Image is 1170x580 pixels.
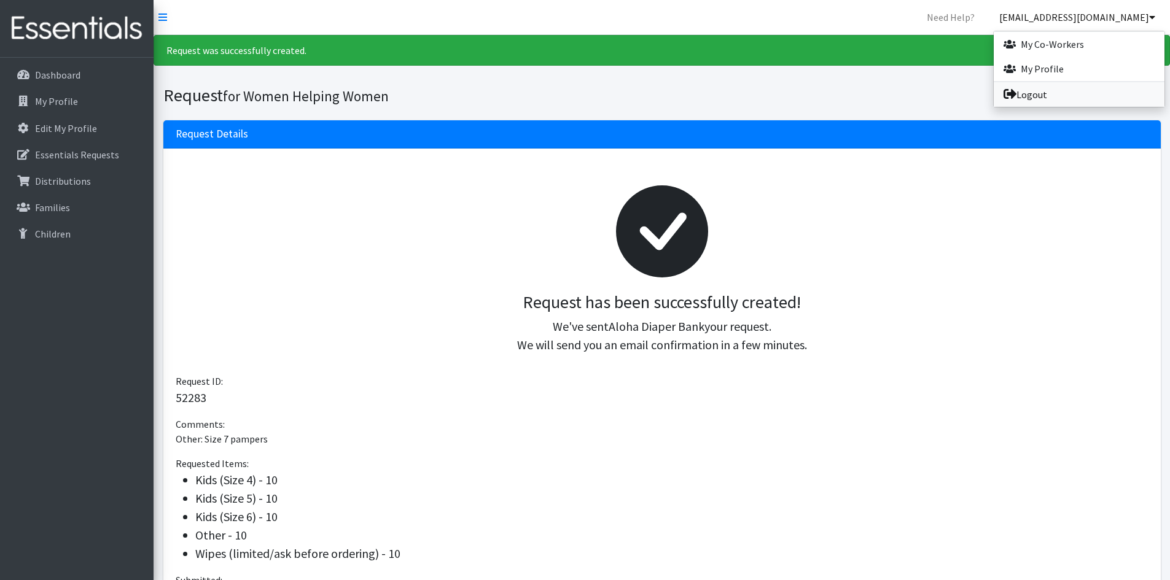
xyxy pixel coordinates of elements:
[35,122,97,134] p: Edit My Profile
[185,317,1139,354] p: We've sent your request. We will send you an email confirmation in a few minutes.
[154,35,1170,66] div: Request was successfully created.
[35,228,71,240] p: Children
[176,389,1149,407] p: 52283
[176,128,248,141] h3: Request Details
[609,319,704,334] span: Aloha Diaper Bank
[5,195,149,220] a: Families
[994,82,1164,107] a: Logout
[35,201,70,214] p: Families
[5,169,149,193] a: Distributions
[185,292,1139,313] h3: Request has been successfully created!
[176,418,225,430] span: Comments:
[5,142,149,167] a: Essentials Requests
[917,5,985,29] a: Need Help?
[5,89,149,114] a: My Profile
[35,149,119,161] p: Essentials Requests
[5,63,149,87] a: Dashboard
[5,116,149,141] a: Edit My Profile
[163,85,658,106] h1: Request
[176,431,1149,446] p: Other: Size 7 pampers
[35,69,80,81] p: Dashboard
[195,489,1149,508] li: Kids (Size 5) - 10
[994,32,1164,56] a: My Co-Workers
[195,544,1149,563] li: Wipes (limited/ask before ordering) - 10
[195,471,1149,489] li: Kids (Size 4) - 10
[35,95,78,107] p: My Profile
[223,87,389,105] small: for Women Helping Women
[35,175,91,187] p: Distributions
[5,222,149,246] a: Children
[176,375,223,387] span: Request ID:
[989,5,1165,29] a: [EMAIL_ADDRESS][DOMAIN_NAME]
[195,508,1149,526] li: Kids (Size 6) - 10
[5,8,149,49] img: HumanEssentials
[176,457,249,470] span: Requested Items:
[195,526,1149,544] li: Other - 10
[994,56,1164,81] a: My Profile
